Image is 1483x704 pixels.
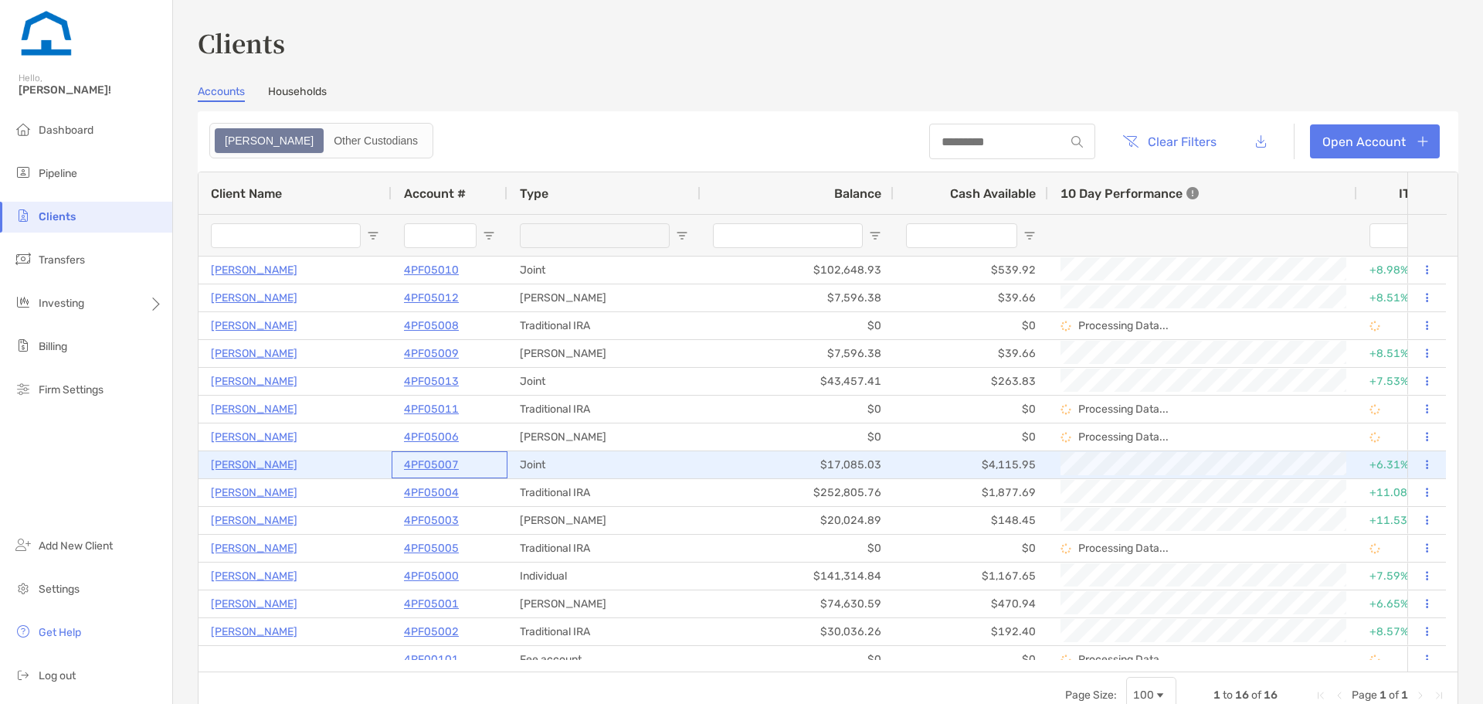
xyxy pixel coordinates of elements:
div: $1,877.69 [894,479,1048,506]
div: $17,085.03 [701,451,894,478]
div: +8.57% [1369,619,1437,644]
div: +7.59% [1369,563,1437,589]
div: $0 [701,423,894,451]
img: input icon [1071,136,1083,148]
span: Log out [39,669,76,682]
p: Processing Data... [1078,430,1169,444]
div: $0 [894,312,1048,339]
div: $0 [894,535,1048,562]
div: First Page [1315,689,1327,702]
span: Transfers [39,253,85,267]
a: Open Account [1310,124,1440,158]
div: $0 [894,646,1048,673]
img: Processing Data icon [1369,543,1380,554]
div: Zoe [216,130,322,151]
p: Processing Data... [1078,319,1169,332]
div: $1,167.65 [894,563,1048,590]
span: Pipeline [39,167,77,180]
div: $0 [701,312,894,339]
div: $4,115.95 [894,451,1048,478]
div: $141,314.84 [701,563,894,590]
p: 4PF05012 [404,288,459,308]
a: [PERSON_NAME] [211,344,297,363]
a: 4PF05008 [404,316,459,335]
div: +11.08% [1369,480,1437,505]
div: Fee account [507,646,701,673]
input: Client Name Filter Input [211,223,361,248]
img: transfers icon [14,250,32,268]
p: Processing Data... [1078,542,1169,555]
div: +8.51% [1369,285,1437,311]
p: 4PF00101 [404,650,459,669]
img: clients icon [14,206,32,225]
img: Processing Data icon [1060,432,1071,443]
div: 10 Day Performance [1060,172,1199,214]
div: $148.45 [894,507,1048,534]
div: Joint [507,451,701,478]
span: Get Help [39,626,81,639]
span: to [1223,689,1233,702]
a: 4PF05003 [404,511,459,530]
a: 4PF05000 [404,566,459,586]
button: Open Filter Menu [869,230,881,242]
span: Firm Settings [39,383,104,396]
span: 16 [1264,689,1278,702]
button: Clear Filters [1111,124,1228,158]
span: of [1389,689,1399,702]
div: [PERSON_NAME] [507,590,701,617]
div: $20,024.89 [701,507,894,534]
a: [PERSON_NAME] [211,511,297,530]
div: $43,457.41 [701,368,894,395]
img: Processing Data icon [1060,321,1071,332]
p: [PERSON_NAME] [211,316,297,335]
p: [PERSON_NAME] [211,427,297,447]
img: Processing Data icon [1369,432,1380,443]
span: Dashboard [39,124,93,137]
span: 16 [1235,689,1249,702]
p: 4PF05001 [404,594,459,614]
a: [PERSON_NAME] [211,260,297,280]
span: Account # [404,186,466,201]
div: $252,805.76 [701,479,894,506]
div: Traditional IRA [507,312,701,339]
img: get-help icon [14,622,32,641]
img: settings icon [14,579,32,597]
div: $39.66 [894,284,1048,311]
div: Individual [507,563,701,590]
div: $7,596.38 [701,340,894,367]
a: [PERSON_NAME] [211,594,297,614]
a: [PERSON_NAME] [211,483,297,502]
a: 4PF05009 [404,344,459,363]
img: investing icon [14,293,32,311]
p: [PERSON_NAME] [211,622,297,641]
img: Processing Data icon [1369,655,1380,665]
a: 4PF05013 [404,372,459,391]
a: Accounts [198,85,245,102]
div: $0 [701,535,894,562]
p: [PERSON_NAME] [211,400,297,419]
div: ITD [1399,186,1437,201]
p: Processing Data... [1078,653,1169,666]
div: $0 [701,396,894,423]
div: $0 [701,646,894,673]
button: Open Filter Menu [483,230,495,242]
div: Other Custodians [325,130,426,151]
div: Traditional IRA [507,535,701,562]
div: [PERSON_NAME] [507,340,701,367]
span: Clients [39,210,76,223]
input: Account # Filter Input [404,223,477,248]
div: [PERSON_NAME] [507,423,701,451]
div: $74,630.59 [701,590,894,617]
span: Cash Available [950,186,1036,201]
div: Joint [507,257,701,284]
div: $470.94 [894,590,1048,617]
img: logout icon [14,665,32,684]
div: +6.65% [1369,591,1437,617]
a: [PERSON_NAME] [211,372,297,391]
span: Page [1352,689,1377,702]
span: Type [520,186,548,201]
